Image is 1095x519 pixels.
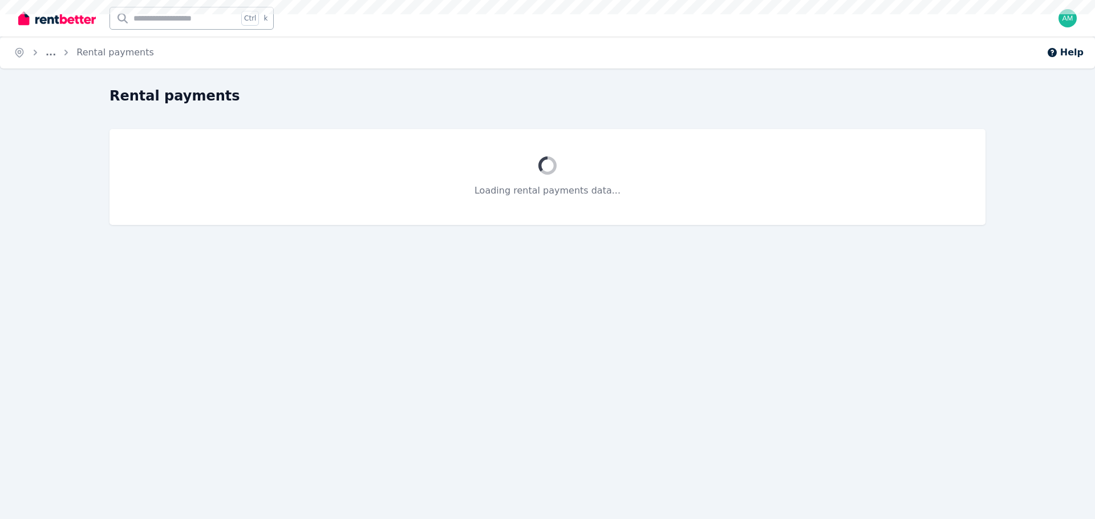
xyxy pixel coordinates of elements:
p: Loading rental payments data... [137,184,958,198]
a: Rental payments [76,47,154,58]
h1: Rental payments [109,87,240,105]
img: RentBetter [18,10,96,27]
button: Help [1047,46,1084,59]
img: Ali Mohammadi [1058,9,1077,27]
a: ... [46,47,56,58]
span: Ctrl [241,11,259,26]
span: k [263,14,267,23]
